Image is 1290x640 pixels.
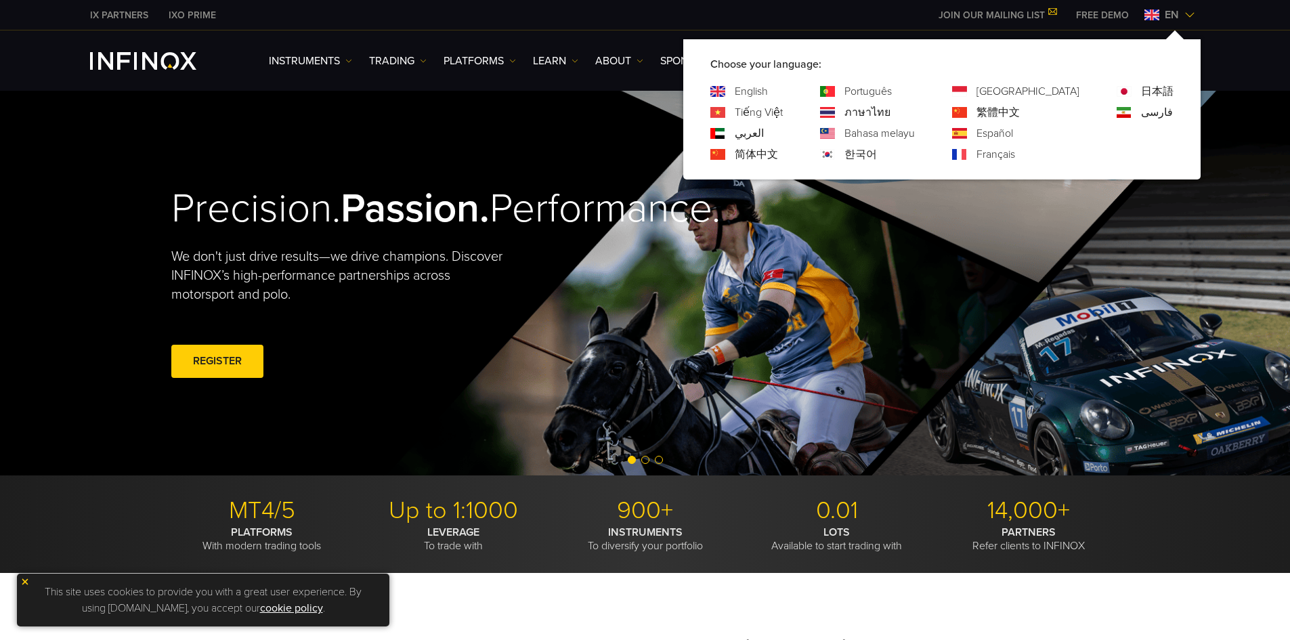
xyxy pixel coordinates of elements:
[260,601,323,615] a: cookie policy
[735,146,778,163] a: Language
[735,83,768,100] a: Language
[24,580,383,620] p: This site uses cookies to provide you with a great user experience. By using [DOMAIN_NAME], you a...
[844,83,892,100] a: Language
[1159,7,1184,23] span: en
[608,526,683,539] strong: INSTRUMENTS
[1066,8,1139,22] a: INFINOX MENU
[746,496,928,526] p: 0.01
[1002,526,1056,539] strong: PARTNERS
[976,83,1079,100] a: Language
[628,456,636,464] span: Go to slide 1
[976,104,1020,121] a: Language
[735,125,764,142] a: Language
[90,52,228,70] a: INFINOX Logo
[735,104,783,121] a: Language
[928,9,1066,21] a: JOIN OUR MAILING LIST
[171,247,513,304] p: We don't just drive results—we drive champions. Discover INFINOX’s high-performance partnerships ...
[976,146,1015,163] a: Language
[938,526,1119,553] p: Refer clients to INFINOX
[269,53,352,69] a: Instruments
[746,526,928,553] p: Available to start trading with
[533,53,578,69] a: Learn
[158,8,226,22] a: INFINOX
[80,8,158,22] a: INFINOX
[844,125,915,142] a: Language
[363,526,544,553] p: To trade with
[20,577,30,586] img: yellow close icon
[444,53,516,69] a: PLATFORMS
[555,496,736,526] p: 900+
[341,184,490,233] strong: Passion.
[427,526,479,539] strong: LEVERAGE
[369,53,427,69] a: TRADING
[1141,83,1174,100] a: Language
[171,526,353,553] p: With modern trading tools
[710,56,1174,72] p: Choose your language:
[823,526,850,539] strong: LOTS
[595,53,643,69] a: ABOUT
[844,104,890,121] a: Language
[844,146,877,163] a: Language
[976,125,1013,142] a: Language
[171,184,598,234] h2: Precision. Performance.
[171,496,353,526] p: MT4/5
[1141,104,1173,121] a: Language
[641,456,649,464] span: Go to slide 2
[938,496,1119,526] p: 14,000+
[660,53,737,69] a: SPONSORSHIPS
[363,496,544,526] p: Up to 1:1000
[655,456,663,464] span: Go to slide 3
[231,526,293,539] strong: PLATFORMS
[171,345,263,378] a: REGISTER
[555,526,736,553] p: To diversify your portfolio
